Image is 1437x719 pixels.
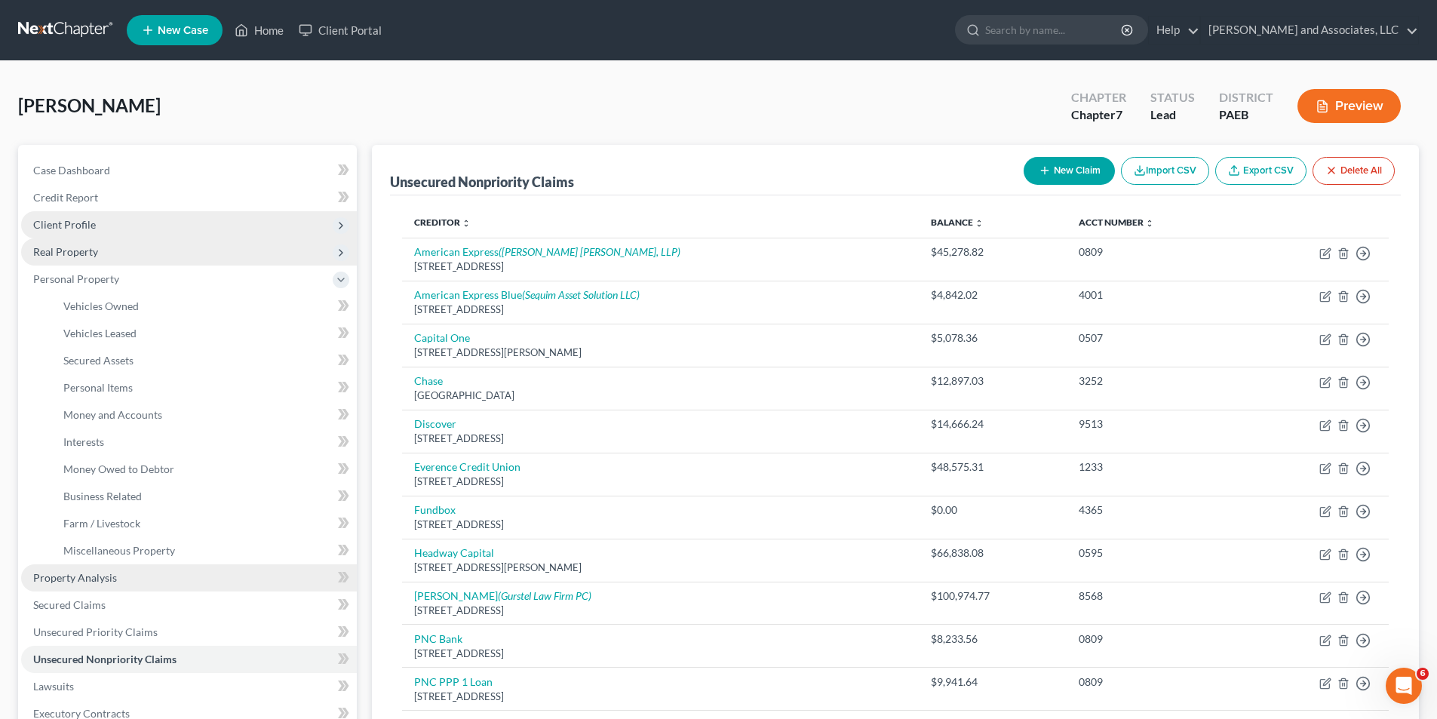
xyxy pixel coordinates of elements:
[51,293,357,320] a: Vehicles Owned
[414,604,907,618] div: [STREET_ADDRESS]
[414,245,680,258] a: American Express([PERSON_NAME] [PERSON_NAME], LLP)
[21,564,357,591] a: Property Analysis
[414,632,462,645] a: PNC Bank
[33,164,110,177] span: Case Dashboard
[33,653,177,665] span: Unsecured Nonpriority Claims
[390,173,574,191] div: Unsecured Nonpriority Claims
[414,561,907,575] div: [STREET_ADDRESS][PERSON_NAME]
[931,545,1055,561] div: $66,838.08
[1024,157,1115,185] button: New Claim
[1215,157,1307,185] a: Export CSV
[21,646,357,673] a: Unsecured Nonpriority Claims
[931,674,1055,690] div: $9,941.64
[1079,545,1232,561] div: 0595
[414,675,493,688] a: PNC PPP 1 Loan
[33,625,158,638] span: Unsecured Priority Claims
[1150,106,1195,124] div: Lead
[51,510,357,537] a: Farm / Livestock
[1079,373,1232,389] div: 3252
[1149,17,1199,44] a: Help
[33,680,74,693] span: Lawsuits
[1079,416,1232,432] div: 9513
[63,381,133,394] span: Personal Items
[63,408,162,421] span: Money and Accounts
[63,462,174,475] span: Money Owed to Debtor
[63,544,175,557] span: Miscellaneous Property
[63,354,134,367] span: Secured Assets
[1079,287,1232,303] div: 4001
[21,157,357,184] a: Case Dashboard
[1297,89,1401,123] button: Preview
[1313,157,1395,185] button: Delete All
[227,17,291,44] a: Home
[414,546,494,559] a: Headway Capital
[63,517,140,530] span: Farm / Livestock
[33,218,96,231] span: Client Profile
[1145,219,1154,228] i: unfold_more
[985,16,1123,44] input: Search by name...
[522,288,640,301] i: (Sequim Asset Solution LLC)
[1201,17,1418,44] a: [PERSON_NAME] and Associates, LLC
[414,217,471,228] a: Creditor unfold_more
[51,456,357,483] a: Money Owed to Debtor
[1079,502,1232,518] div: 4365
[51,429,357,456] a: Interests
[931,416,1055,432] div: $14,666.24
[18,94,161,116] span: [PERSON_NAME]
[414,331,470,344] a: Capital One
[499,245,680,258] i: ([PERSON_NAME] [PERSON_NAME], LLP)
[414,288,640,301] a: American Express Blue(Sequim Asset Solution LLC)
[51,320,357,347] a: Vehicles Leased
[414,432,907,446] div: [STREET_ADDRESS]
[63,490,142,502] span: Business Related
[414,503,456,516] a: Fundbox
[1079,588,1232,604] div: 8568
[21,619,357,646] a: Unsecured Priority Claims
[1386,668,1422,704] iframe: Intercom live chat
[51,537,357,564] a: Miscellaneous Property
[33,191,98,204] span: Credit Report
[1150,89,1195,106] div: Status
[1116,107,1122,121] span: 7
[931,330,1055,346] div: $5,078.36
[462,219,471,228] i: unfold_more
[931,459,1055,475] div: $48,575.31
[498,589,591,602] i: (Gurstel Law Firm PC)
[931,287,1055,303] div: $4,842.02
[158,25,208,36] span: New Case
[414,260,907,274] div: [STREET_ADDRESS]
[1417,668,1429,680] span: 6
[414,389,907,403] div: [GEOGRAPHIC_DATA]
[21,184,357,211] a: Credit Report
[21,591,357,619] a: Secured Claims
[1079,217,1154,228] a: Acct Number unfold_more
[1079,631,1232,647] div: 0809
[414,647,907,661] div: [STREET_ADDRESS]
[1071,89,1126,106] div: Chapter
[51,483,357,510] a: Business Related
[414,460,520,473] a: Everence Credit Union
[51,401,357,429] a: Money and Accounts
[931,588,1055,604] div: $100,974.77
[63,327,137,340] span: Vehicles Leased
[1079,674,1232,690] div: 0809
[414,303,907,317] div: [STREET_ADDRESS]
[414,417,456,430] a: Discover
[1121,157,1209,185] button: Import CSV
[1071,106,1126,124] div: Chapter
[63,300,139,312] span: Vehicles Owned
[1219,89,1273,106] div: District
[414,690,907,704] div: [STREET_ADDRESS]
[975,219,984,228] i: unfold_more
[931,373,1055,389] div: $12,897.03
[931,502,1055,518] div: $0.00
[21,673,357,700] a: Lawsuits
[931,217,984,228] a: Balance unfold_more
[931,631,1055,647] div: $8,233.56
[1219,106,1273,124] div: PAEB
[63,435,104,448] span: Interests
[1079,330,1232,346] div: 0507
[1079,244,1232,260] div: 0809
[51,374,357,401] a: Personal Items
[33,598,106,611] span: Secured Claims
